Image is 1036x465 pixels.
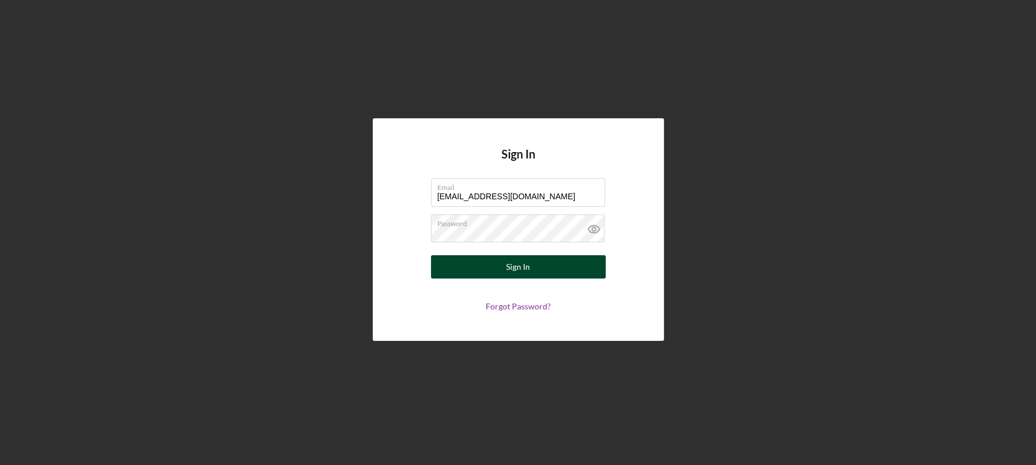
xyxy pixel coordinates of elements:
[486,301,551,311] a: Forgot Password?
[431,255,606,279] button: Sign In
[501,147,535,178] h4: Sign In
[506,255,530,279] div: Sign In
[437,215,605,228] label: Password
[437,179,605,192] label: Email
